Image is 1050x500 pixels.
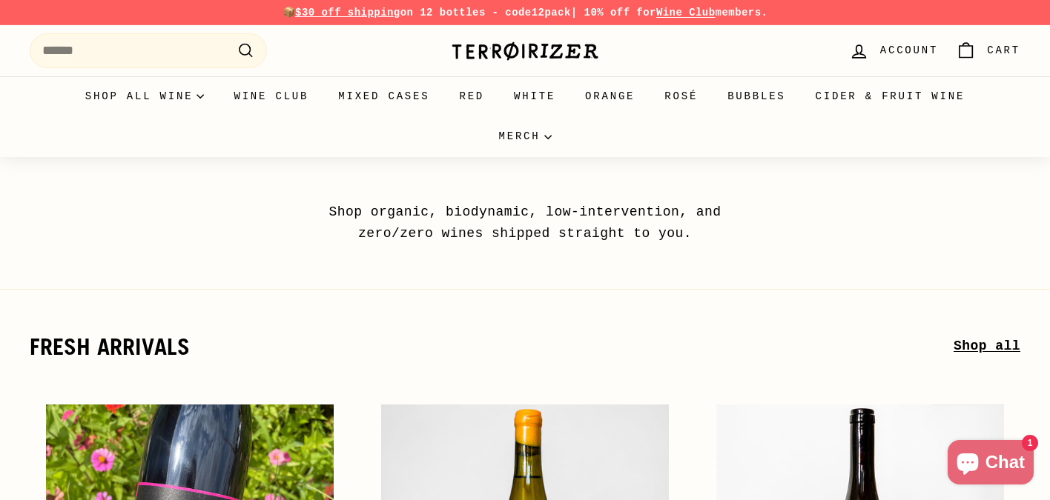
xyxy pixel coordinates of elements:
[570,76,650,116] a: Orange
[713,76,800,116] a: Bubbles
[954,336,1020,357] a: Shop all
[30,334,954,359] h2: fresh arrivals
[801,76,980,116] a: Cider & Fruit Wine
[987,42,1020,59] span: Cart
[295,7,400,19] span: $30 off shipping
[880,42,938,59] span: Account
[323,76,444,116] a: Mixed Cases
[943,440,1038,488] inbox-online-store-chat: Shopify online store chat
[840,29,947,73] a: Account
[444,76,499,116] a: Red
[30,4,1020,21] p: 📦 on 12 bottles - code | 10% off for members.
[650,76,713,116] a: Rosé
[947,29,1029,73] a: Cart
[499,76,570,116] a: White
[656,7,716,19] a: Wine Club
[483,116,566,156] summary: Merch
[532,7,571,19] strong: 12pack
[70,76,219,116] summary: Shop all wine
[295,201,755,244] p: Shop organic, biodynamic, low-intervention, and zero/zero wines shipped straight to you.
[219,76,323,116] a: Wine Club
